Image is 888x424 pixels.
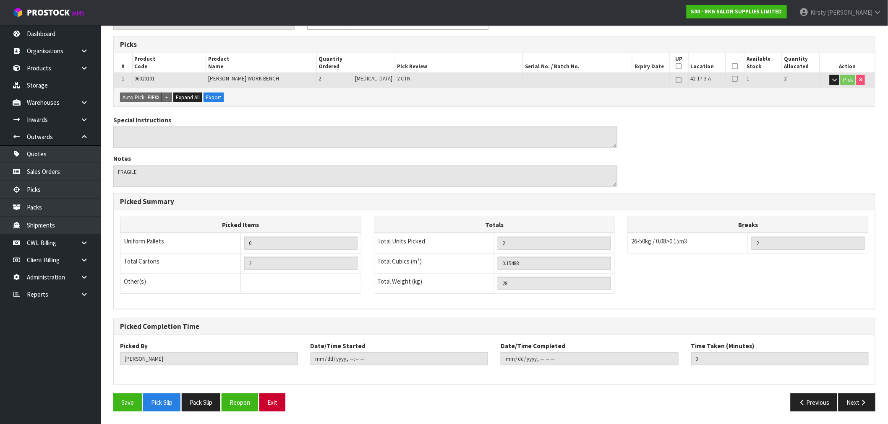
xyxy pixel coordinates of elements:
[27,7,70,18] span: ProStock
[120,352,298,365] input: Picked By
[523,53,632,73] th: Serial No. / Batch No.
[316,53,395,73] th: Quantity Ordered
[841,75,855,85] button: Pick
[113,154,131,163] label: Notes
[147,94,159,101] strong: FIFO
[222,393,258,411] button: Reopen
[204,93,224,103] button: Export
[319,75,321,82] span: 2
[744,53,782,73] th: Available Stock
[120,198,869,206] h3: Picked Summary
[397,75,411,82] span: 2 CTN
[244,257,358,270] input: OUTERS TOTAL = CTN
[784,75,787,82] span: 2
[395,53,522,73] th: Pick Review
[501,341,565,350] label: Date/Time Completed
[176,94,200,101] span: Expand All
[120,217,361,233] th: Picked Items
[810,8,826,16] span: Kirsty
[208,75,279,82] span: [PERSON_NAME] WORK BENCH
[687,5,787,18] a: S00 - RKG SALON SUPPLIES LIMITED
[791,393,838,411] button: Previous
[244,237,358,250] input: UNIFORM P LINES
[691,8,782,15] strong: S00 - RKG SALON SUPPLIES LIMITED
[374,253,494,273] td: Total Cubics (m³)
[374,217,615,233] th: Totals
[206,53,316,73] th: Product Name
[631,237,687,245] span: 26-50kg / 0.08>0.15m3
[120,253,241,273] td: Total Cartons
[182,393,220,411] button: Pack Slip
[669,53,688,73] th: UP
[120,341,148,350] label: Picked By
[691,341,755,350] label: Time Taken (Minutes)
[827,8,872,16] span: [PERSON_NAME]
[13,7,23,18] img: cube-alt.png
[747,75,749,82] span: 1
[691,352,869,365] input: Time Taken
[374,233,494,253] td: Total Units Picked
[143,393,180,411] button: Pick Slip
[120,41,488,49] h3: Picks
[122,75,124,82] span: 1
[374,273,494,293] td: Total Weight (kg)
[113,393,142,411] button: Save
[114,53,132,73] th: #
[820,53,875,73] th: Action
[259,393,285,411] button: Exit
[355,75,393,82] span: [MEDICAL_DATA]
[135,75,155,82] span: 06020101
[173,93,202,103] button: Expand All
[688,53,726,73] th: Location
[120,93,162,103] button: Auto Pick -FIFO
[838,393,875,411] button: Next
[311,341,366,350] label: Date/Time Started
[120,233,241,253] td: Uniform Pallets
[691,75,711,82] span: 42-17-3-A
[120,273,241,293] td: Other(s)
[113,116,171,124] label: Special Instructions
[632,53,670,73] th: Expiry Date
[782,53,820,73] th: Quantity Allocated
[628,217,869,233] th: Breaks
[71,9,84,17] small: WMS
[132,53,206,73] th: Product Code
[120,323,869,331] h3: Picked Completion Time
